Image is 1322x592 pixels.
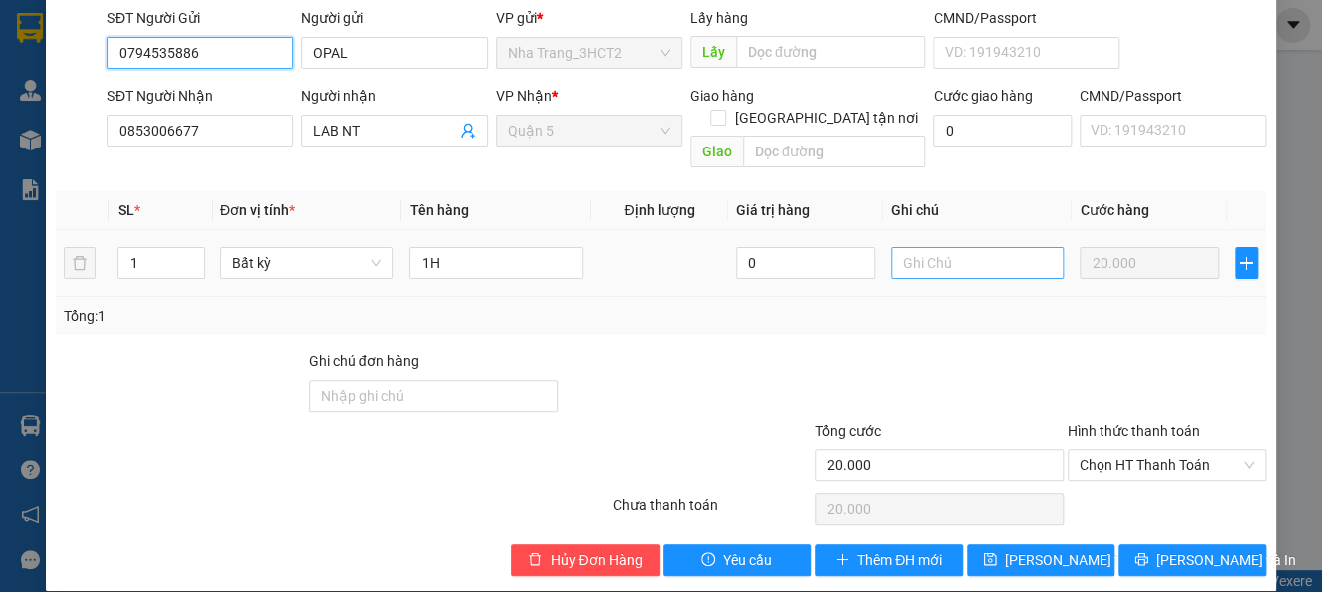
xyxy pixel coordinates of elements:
[1080,85,1266,107] div: CMND/Passport
[117,202,133,218] span: SL
[1080,450,1254,480] span: Chọn HT Thanh Toán
[168,95,274,120] li: (c) 2017
[123,29,198,123] b: Gửi khách hàng
[1080,202,1148,218] span: Cước hàng
[663,544,811,576] button: exclamation-circleYêu cầu
[690,88,754,104] span: Giao hàng
[933,115,1071,147] input: Cước giao hàng
[528,552,542,568] span: delete
[883,191,1073,230] th: Ghi chú
[933,88,1032,104] label: Cước giao hàng
[815,544,963,576] button: plusThêm ĐH mới
[1080,247,1218,279] input: 0
[857,549,942,571] span: Thêm ĐH mới
[550,549,642,571] span: Hủy Đơn Hàng
[232,248,382,278] span: Bất kỳ
[624,202,694,218] span: Định lượng
[508,116,670,146] span: Quận 5
[1235,247,1258,279] button: plus
[1068,423,1200,439] label: Hình thức thanh toán
[967,544,1114,576] button: save[PERSON_NAME] thay đổi
[107,7,293,29] div: SĐT Người Gửi
[64,247,96,279] button: delete
[301,7,488,29] div: Người gửi
[511,544,659,576] button: deleteHủy Đơn Hàng
[983,552,997,568] span: save
[1005,549,1164,571] span: [PERSON_NAME] thay đổi
[611,494,813,529] div: Chưa thanh toán
[496,88,552,104] span: VP Nhận
[25,129,110,257] b: Phương Nam Express
[301,85,488,107] div: Người nhận
[409,202,468,218] span: Tên hàng
[168,76,274,92] b: [DOMAIN_NAME]
[690,10,748,26] span: Lấy hàng
[736,36,926,68] input: Dọc đường
[64,305,512,327] div: Tổng: 1
[217,25,264,73] img: logo.jpg
[409,247,583,279] input: VD: Bàn, Ghế
[1134,552,1148,568] span: printer
[743,136,926,167] input: Dọc đường
[508,38,670,68] span: Nha Trang_3HCT2
[726,107,925,129] span: [GEOGRAPHIC_DATA] tận nơi
[815,423,881,439] span: Tổng cước
[1236,255,1257,271] span: plus
[690,36,736,68] span: Lấy
[723,549,772,571] span: Yêu cầu
[496,7,682,29] div: VP gửi
[835,552,849,568] span: plus
[701,552,715,568] span: exclamation-circle
[309,353,419,369] label: Ghi chú đơn hàng
[1156,549,1296,571] span: [PERSON_NAME] và In
[460,123,476,139] span: user-add
[220,202,295,218] span: Đơn vị tính
[933,7,1119,29] div: CMND/Passport
[891,247,1065,279] input: Ghi Chú
[690,136,743,167] span: Giao
[736,202,810,218] span: Giá trị hàng
[1118,544,1266,576] button: printer[PERSON_NAME] và In
[309,380,558,412] input: Ghi chú đơn hàng
[107,85,293,107] div: SĐT Người Nhận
